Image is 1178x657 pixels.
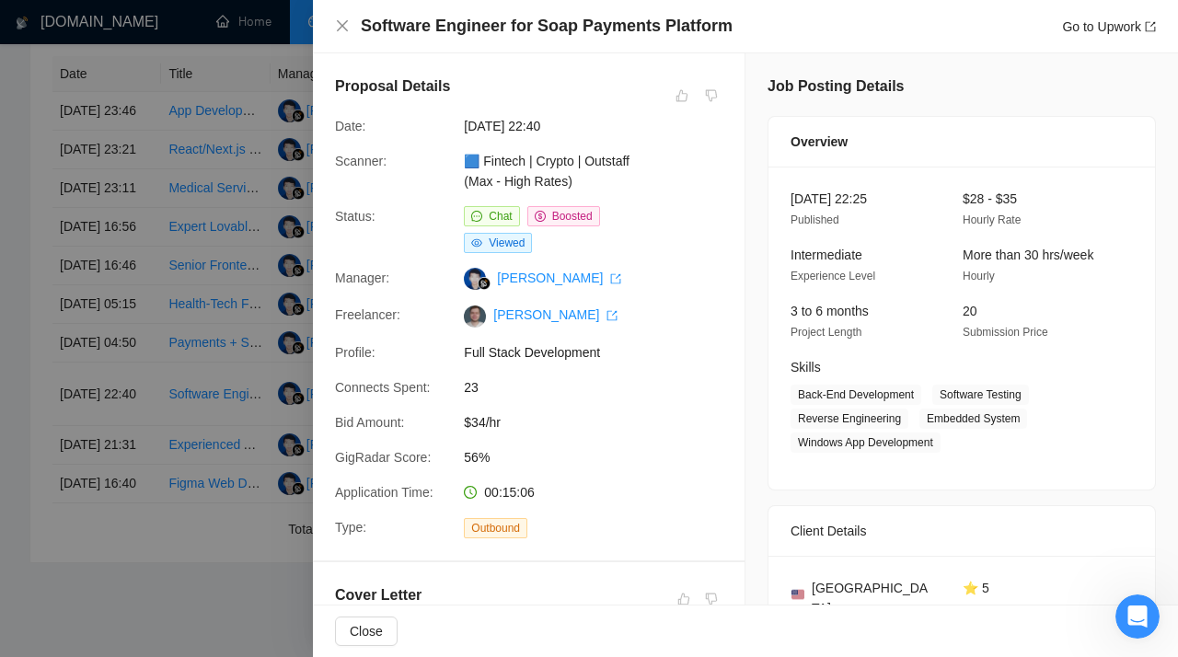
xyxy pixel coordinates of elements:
[38,325,167,344] span: Поиск по статьям
[963,270,995,282] span: Hourly
[1115,594,1160,639] iframe: Intercom live chat
[464,116,740,136] span: [DATE] 22:40
[335,450,431,465] span: GigRadar Score:
[791,213,839,226] span: Published
[335,380,431,395] span: Connects Spent:
[335,119,365,133] span: Date:
[464,518,527,538] span: Outbound
[172,534,196,547] span: Чат
[464,412,740,432] span: $34/hr
[27,316,341,352] button: Поиск по статьям
[552,210,593,223] span: Boosted
[18,248,350,298] div: Задать вопрос
[335,345,375,360] span: Profile:
[197,29,234,66] img: Profile image for Dima
[489,210,512,223] span: Chat
[963,304,977,318] span: 20
[232,29,269,66] img: Profile image for Sofiia
[791,132,848,152] span: Overview
[478,277,491,290] img: gigradar-bm.png
[122,488,245,561] button: Чат
[350,621,383,641] span: Close
[791,432,941,453] span: Windows App Development
[317,29,350,63] div: Закрыть
[464,447,740,467] span: 56%
[610,273,621,284] span: export
[606,310,618,321] span: export
[791,588,804,601] img: 🇺🇸
[963,603,1056,616] span: Average Feedback
[38,263,308,282] div: Задать вопрос
[791,191,867,206] span: [DATE] 22:25
[335,154,387,168] span: Scanner:
[37,162,331,225] p: Чем мы можем помочь?
[963,248,1093,262] span: More than 30 hrs/week
[791,326,861,339] span: Project Length
[791,385,921,405] span: Back-End Development
[919,409,1027,429] span: Embedded System
[335,584,422,606] h5: Cover Letter
[812,578,933,618] span: [GEOGRAPHIC_DATA]
[932,385,1029,405] span: Software Testing
[464,305,486,328] img: c1vn5vMAp93EE1lW5LvDDjEmw-QS6gjDFSvJsBvV0dMFt7X31gGAZ2XSeQN570TIZ2
[335,520,366,535] span: Type:
[1062,19,1156,34] a: Go to Upworkexport
[38,474,308,493] div: 👑 Laziza AI - Job Pre-Qualification
[335,209,375,224] span: Status:
[963,581,989,595] span: ⭐ 5
[963,326,1048,339] span: Submission Price
[335,75,450,98] h5: Proposal Details
[27,467,341,501] div: 👑 Laziza AI - Job Pre-Qualification
[335,415,405,430] span: Bid Amount:
[464,154,629,189] a: 🟦 Fintech | Crypto | Outstaff (Max - High Rates)
[791,304,869,318] span: 3 to 6 months
[27,413,341,467] div: 🔠 GigRadar Search Syntax: Query Operators for Optimized Job Searches
[464,377,740,398] span: 23
[335,18,350,34] button: Close
[791,248,862,262] span: Intermediate
[246,488,368,561] button: Помощь
[963,191,1017,206] span: $28 - $35
[471,237,482,248] span: eye
[497,271,621,285] a: [PERSON_NAME] export
[335,307,400,322] span: Freelancer:
[267,29,304,66] div: Profile image for Zhanat
[768,75,904,98] h5: Job Posting Details
[489,236,525,249] span: Viewed
[471,211,482,222] span: message
[27,360,341,413] div: ✅ How To: Connect your agency to [DOMAIN_NAME]
[361,15,733,38] h4: Software Engineer for Soap Payments Platform
[37,131,331,162] p: Здравствуйте! 👋
[791,270,875,282] span: Experience Level
[464,342,740,363] span: Full Stack Development
[335,271,389,285] span: Manager:
[484,485,535,500] span: 00:15:06
[38,421,308,459] div: 🔠 GigRadar Search Syntax: Query Operators for Optimized Job Searches
[791,360,821,375] span: Skills
[791,409,908,429] span: Reverse Engineering
[791,506,1133,556] div: Client Details
[335,617,398,646] button: Close
[38,367,308,406] div: ✅ How To: Connect your agency to [DOMAIN_NAME]
[464,486,477,499] span: clock-circle
[335,18,350,33] span: close
[37,33,66,63] img: logo
[335,485,433,500] span: Application Time:
[31,534,92,547] span: Главная
[535,211,546,222] span: dollar
[493,307,618,322] a: [PERSON_NAME] export
[279,534,334,547] span: Помощь
[1145,21,1156,32] span: export
[963,213,1021,226] span: Hourly Rate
